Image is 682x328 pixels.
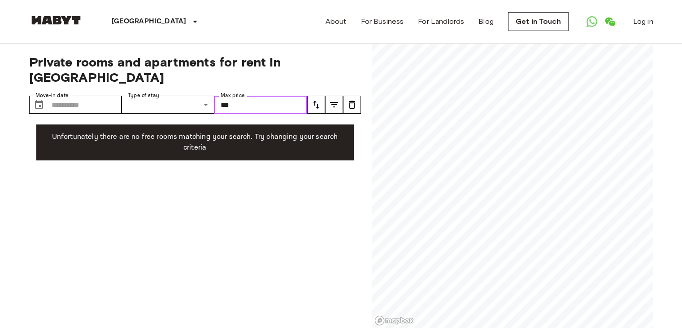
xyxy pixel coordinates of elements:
[128,92,159,99] label: Type of stay
[583,13,601,31] a: Open WhatsApp
[343,96,361,114] button: tune
[361,16,404,27] a: For Business
[43,132,347,153] p: Unfortunately there are no free rooms matching your search. Try changing your search criteria
[601,13,619,31] a: Open WeChat
[29,16,83,25] img: Habyt
[478,16,494,27] a: Blog
[418,16,464,27] a: For Landlords
[29,54,361,85] span: Private rooms and apartments for rent in [GEOGRAPHIC_DATA]
[508,12,569,31] a: Get in Touch
[374,315,414,326] a: Mapbox logo
[112,16,187,27] p: [GEOGRAPHIC_DATA]
[307,96,325,114] button: tune
[221,92,245,99] label: Max price
[326,16,347,27] a: About
[633,16,653,27] a: Log in
[30,96,48,114] button: Choose date
[35,92,69,99] label: Move-in date
[325,96,343,114] button: tune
